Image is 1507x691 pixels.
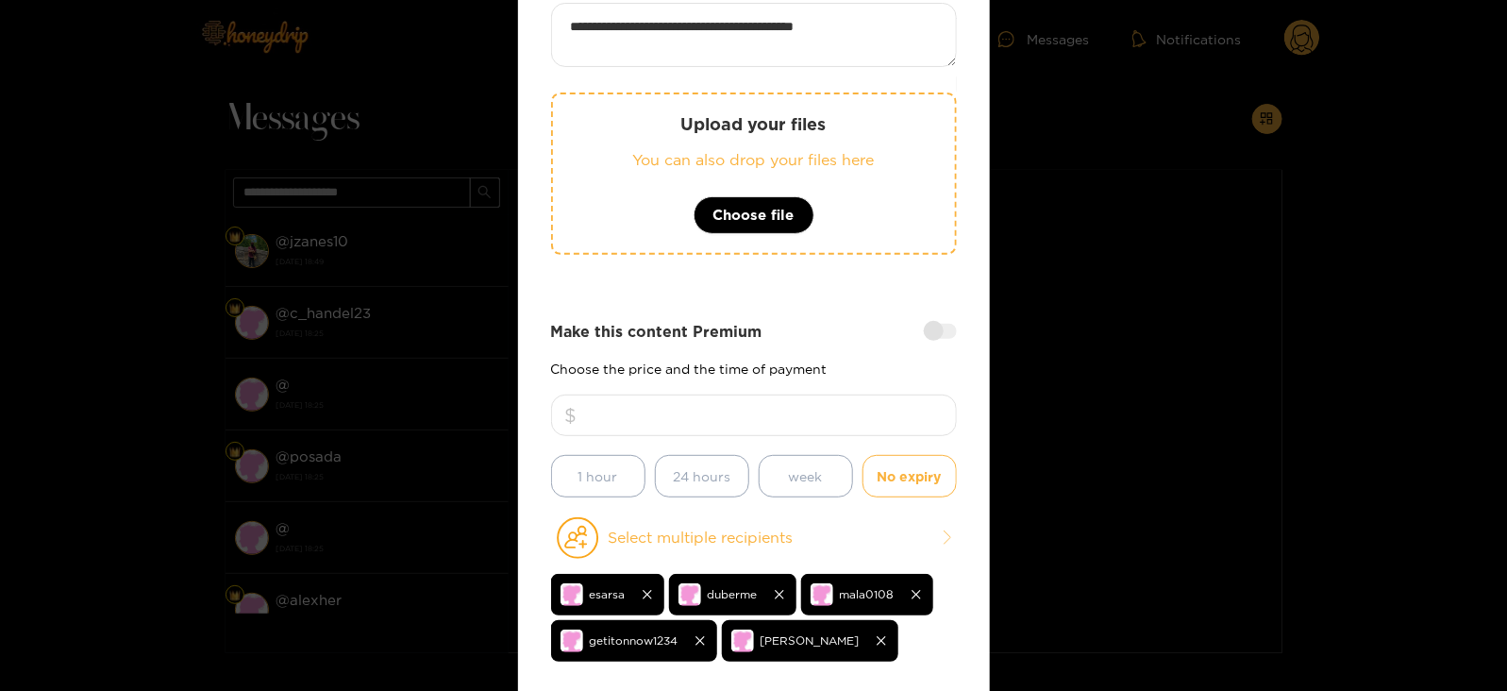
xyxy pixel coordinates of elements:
span: esarsa [590,583,626,605]
p: Choose the price and the time of payment [551,362,957,376]
span: No expiry [878,465,942,487]
p: You can also drop your files here [591,149,917,171]
button: Select multiple recipients [551,516,957,560]
img: no-avatar.png [678,583,701,606]
span: duberme [708,583,758,605]
span: 1 hour [578,465,618,487]
button: Choose file [694,196,814,234]
img: no-avatar.png [811,583,833,606]
span: Choose file [713,204,795,227]
span: [PERSON_NAME] [761,630,860,651]
strong: Make this content Premium [551,321,762,343]
img: no-avatar.png [731,630,754,652]
button: week [759,455,853,497]
img: no-avatar.png [561,630,583,652]
span: mala0108 [840,583,895,605]
img: no-avatar.png [561,583,583,606]
button: 1 hour [551,455,645,497]
span: 24 hours [673,465,730,487]
p: Upload your files [591,113,917,135]
span: week [789,465,823,487]
button: No expiry [862,455,957,497]
button: 24 hours [655,455,749,497]
span: getitonnow1234 [590,630,678,651]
